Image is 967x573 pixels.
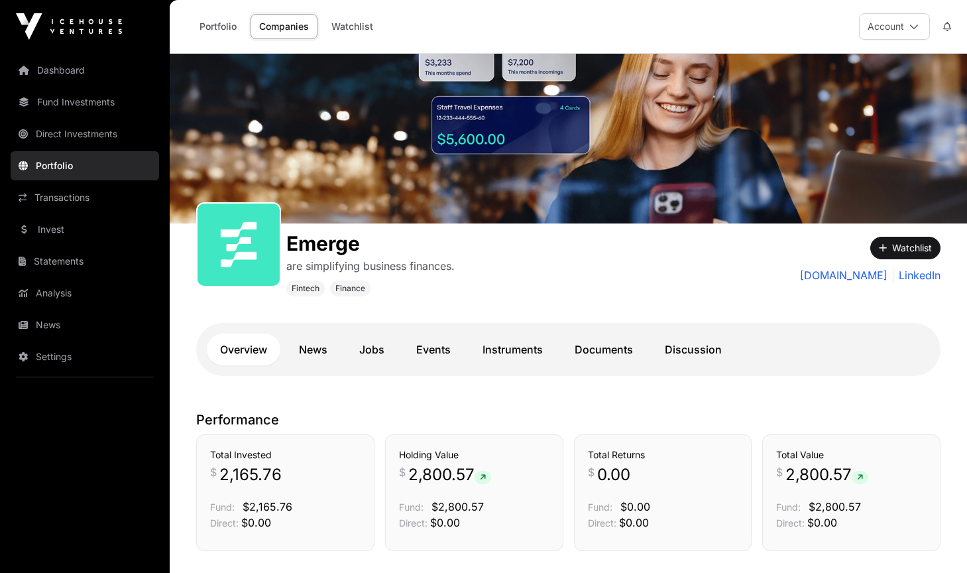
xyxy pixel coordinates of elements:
img: Emerge [170,54,967,223]
a: Documents [561,334,646,365]
a: LinkedIn [893,267,940,283]
span: Direct: [399,517,427,529]
span: Fund: [776,501,801,513]
img: SVGs_Emerge.svg [203,209,274,281]
h3: Total Invested [210,448,361,462]
button: Account [859,13,930,40]
a: News [11,310,159,340]
a: Jobs [346,334,398,365]
span: $0.00 [619,516,649,529]
span: $0.00 [241,516,271,529]
a: News [286,334,341,365]
a: Discussion [652,334,735,365]
span: Fund: [210,501,235,513]
span: Direct: [210,517,239,529]
span: $ [776,464,783,480]
a: Companies [251,14,317,39]
span: $2,800.57 [809,500,861,513]
img: Icehouse Ventures Logo [16,13,122,40]
button: Watchlist [870,237,940,259]
span: $ [588,464,595,480]
span: Finance [335,283,365,294]
h3: Total Returns [588,448,738,462]
a: Direct Investments [11,119,159,149]
span: $0.00 [620,500,650,513]
a: Portfolio [191,14,245,39]
h1: Emerge [286,231,455,255]
a: Invest [11,215,159,244]
span: Fintech [292,283,319,294]
span: $0.00 [807,516,837,529]
span: Fund: [399,501,424,513]
p: Performance [196,411,940,429]
span: $2,165.76 [243,500,292,513]
a: Statements [11,247,159,276]
p: are simplifying business finances. [286,258,455,274]
span: Fund: [588,501,612,513]
nav: Tabs [207,334,930,365]
span: $0.00 [430,516,460,529]
a: Overview [207,334,280,365]
span: 2,800.57 [408,464,491,485]
a: [DOMAIN_NAME] [800,267,887,283]
span: 2,165.76 [219,464,282,485]
span: $2,800.57 [431,500,484,513]
a: Fund Investments [11,88,159,117]
a: Dashboard [11,56,159,85]
span: Direct: [588,517,616,529]
span: 0.00 [597,464,630,485]
h3: Total Value [776,448,927,462]
a: Instruments [469,334,556,365]
a: Events [403,334,464,365]
a: Transactions [11,183,159,212]
a: Settings [11,342,159,371]
span: Direct: [776,517,805,529]
a: Analysis [11,279,159,308]
a: Watchlist [323,14,382,39]
span: $ [399,464,406,480]
h3: Holding Value [399,448,549,462]
a: Portfolio [11,151,159,180]
span: 2,800.57 [785,464,868,485]
span: $ [210,464,217,480]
